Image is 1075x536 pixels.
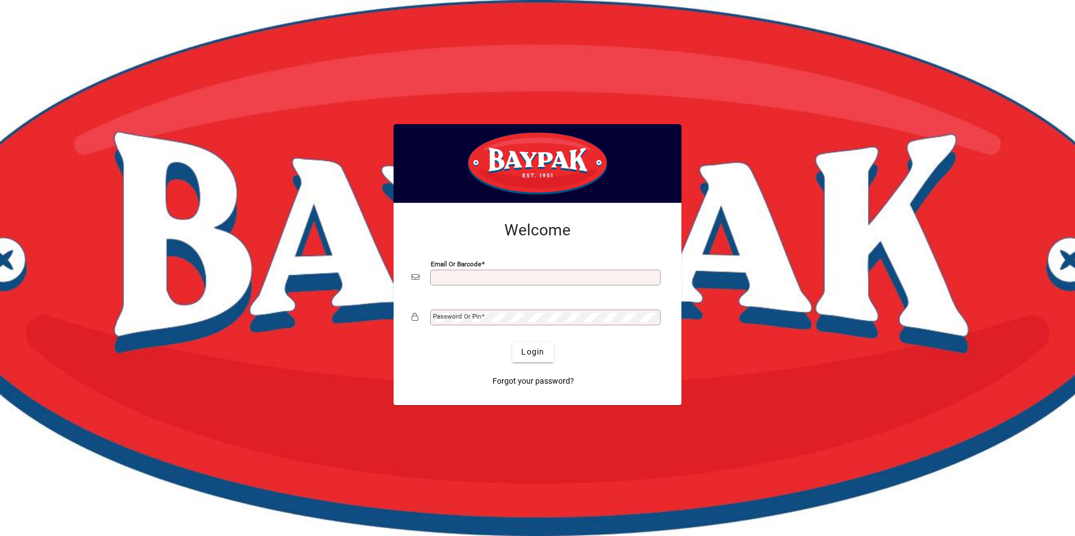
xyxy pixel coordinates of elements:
span: Forgot your password? [493,375,574,387]
span: Login [521,346,544,358]
mat-label: Password or Pin [433,312,481,320]
button: Login [512,342,553,362]
mat-label: Email or Barcode [431,260,481,267]
a: Forgot your password? [488,371,579,392]
h2: Welcome [412,221,663,240]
